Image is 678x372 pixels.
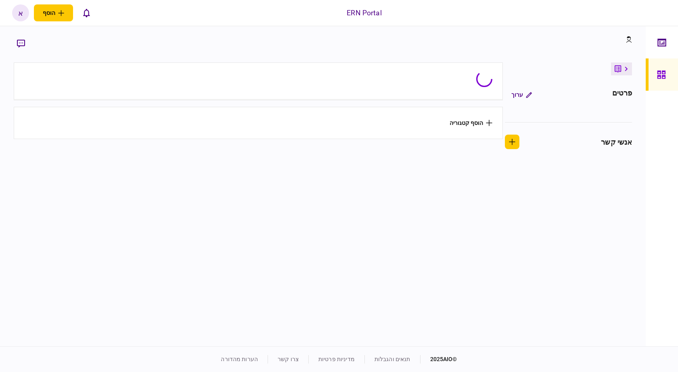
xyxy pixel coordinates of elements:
[12,4,29,21] button: א
[612,87,632,102] div: פרטים
[78,4,95,21] button: פתח רשימת התראות
[347,8,381,18] div: ERN Portal
[34,4,73,21] button: פתח תפריט להוספת לקוח
[318,356,355,362] a: מדיניות פרטיות
[601,137,632,148] div: אנשי קשר
[505,87,538,102] button: ערוך
[375,356,410,362] a: תנאים והגבלות
[278,356,299,362] a: צרו קשר
[450,120,492,126] button: הוסף קטגוריה
[221,356,258,362] a: הערות מהדורה
[420,355,457,364] div: © 2025 AIO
